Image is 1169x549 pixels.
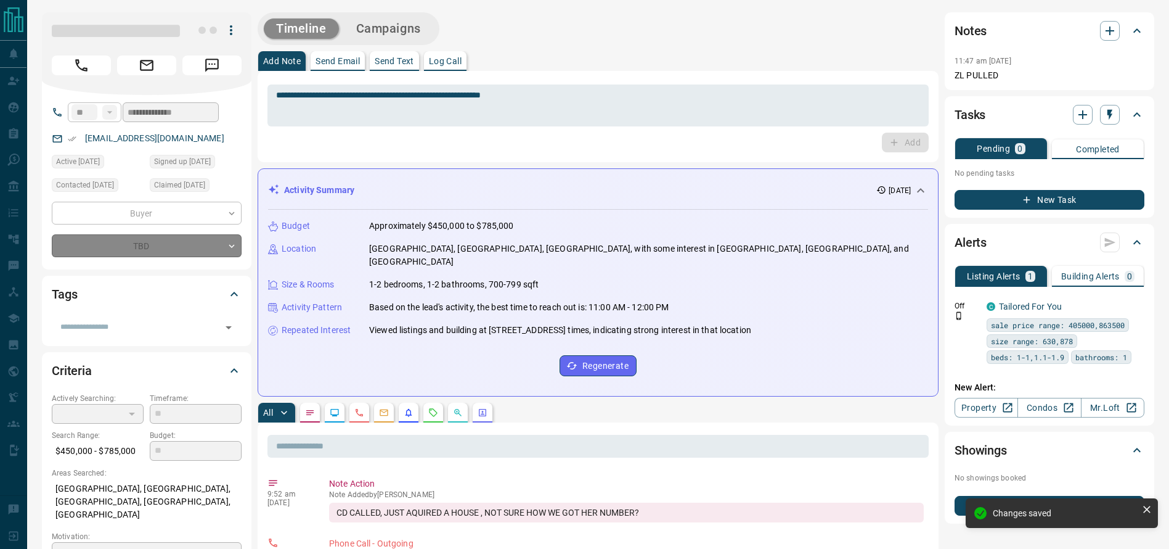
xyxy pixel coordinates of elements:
[1028,272,1033,281] p: 1
[1017,144,1022,153] p: 0
[429,57,462,65] p: Log Call
[154,179,205,191] span: Claimed [DATE]
[329,503,924,522] div: CD CALLED, JUST AQUIRED A HOUSE , NOT SURE HOW WE GOT HER NUMBER?
[1075,351,1127,363] span: bathrooms: 1
[369,242,928,268] p: [GEOGRAPHIC_DATA], [GEOGRAPHIC_DATA], [GEOGRAPHIC_DATA], with some interest in [GEOGRAPHIC_DATA],...
[999,302,1062,312] a: Tailored For You
[267,490,311,498] p: 9:52 am
[955,398,1018,418] a: Property
[955,57,1011,65] p: 11:47 am [DATE]
[52,234,242,257] div: TBD
[52,441,144,461] p: $450,000 - $785,000
[955,16,1144,46] div: Notes
[282,220,310,233] p: Budget
[369,301,669,314] p: Based on the lead's activity, the best time to reach out is: 11:00 AM - 12:00 PM
[955,21,987,41] h2: Notes
[369,278,539,291] p: 1-2 bedrooms, 1-2 bathrooms, 700-799 sqft
[52,361,92,381] h2: Criteria
[282,301,342,314] p: Activity Pattern
[1017,398,1081,418] a: Condos
[117,56,176,75] span: Email
[263,57,301,65] p: Add Note
[52,430,144,441] p: Search Range:
[316,57,360,65] p: Send Email
[369,220,513,233] p: Approximately $450,000 to $785,000
[56,155,100,168] span: Active [DATE]
[150,393,242,404] p: Timeframe:
[52,356,242,386] div: Criteria
[1127,272,1132,281] p: 0
[428,408,438,418] svg: Requests
[264,19,339,39] button: Timeline
[955,312,963,320] svg: Push Notification Only
[977,144,1010,153] p: Pending
[305,408,315,418] svg: Notes
[1081,398,1144,418] a: Mr.Loft
[955,300,979,312] p: Off
[379,408,389,418] svg: Emails
[284,184,354,197] p: Activity Summary
[150,430,242,441] p: Budget:
[375,57,414,65] p: Send Text
[987,302,995,311] div: condos.ca
[991,335,1073,347] span: size range: 630,878
[478,408,487,418] svg: Agent Actions
[282,278,335,291] p: Size & Rooms
[85,133,224,143] a: [EMAIL_ADDRESS][DOMAIN_NAME]
[282,324,351,337] p: Repeated Interest
[329,477,924,490] p: Note Action
[263,408,273,417] p: All
[150,155,242,172] div: Fri Sep 12 2025
[354,408,364,418] svg: Calls
[220,319,237,336] button: Open
[955,381,1144,394] p: New Alert:
[330,408,340,418] svg: Lead Browsing Activity
[369,324,751,337] p: Viewed listings and building at [STREET_ADDRESS] times, indicating strong interest in that location
[329,490,924,499] p: Note Added by [PERSON_NAME]
[52,284,77,304] h2: Tags
[955,233,987,252] h2: Alerts
[955,164,1144,183] p: No pending tasks
[1076,145,1120,154] p: Completed
[955,228,1144,257] div: Alerts
[52,531,242,542] p: Motivation:
[267,498,311,507] p: [DATE]
[560,355,637,376] button: Regenerate
[52,279,242,309] div: Tags
[404,408,413,418] svg: Listing Alerts
[52,56,111,75] span: Call
[889,185,911,196] p: [DATE]
[955,496,1144,516] button: New Showing
[955,435,1144,465] div: Showings
[52,393,144,404] p: Actively Searching:
[268,179,928,202] div: Activity Summary[DATE]
[154,155,211,168] span: Signed up [DATE]
[344,19,433,39] button: Campaigns
[1061,272,1120,281] p: Building Alerts
[276,90,920,122] textarea: To enrich screen reader interactions, please activate Accessibility in Grammarly extension settings
[52,468,242,479] p: Areas Searched:
[991,319,1125,331] span: sale price range: 405000,863500
[182,56,242,75] span: Message
[955,440,1007,460] h2: Showings
[52,155,144,172] div: Fri Sep 12 2025
[52,479,242,525] p: [GEOGRAPHIC_DATA], [GEOGRAPHIC_DATA], [GEOGRAPHIC_DATA], [GEOGRAPHIC_DATA], [GEOGRAPHIC_DATA]
[955,69,1144,82] p: ZL PULLED
[150,178,242,196] div: Fri Sep 12 2025
[955,105,985,125] h2: Tasks
[282,242,316,255] p: Location
[56,179,114,191] span: Contacted [DATE]
[52,202,242,225] div: Buyer
[68,134,76,143] svg: Email Verified
[991,351,1064,363] span: beds: 1-1,1.1-1.9
[52,178,144,196] div: Fri Sep 12 2025
[993,508,1137,518] div: Changes saved
[955,190,1144,210] button: New Task
[453,408,463,418] svg: Opportunities
[955,473,1144,484] p: No showings booked
[967,272,1020,281] p: Listing Alerts
[955,100,1144,130] div: Tasks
